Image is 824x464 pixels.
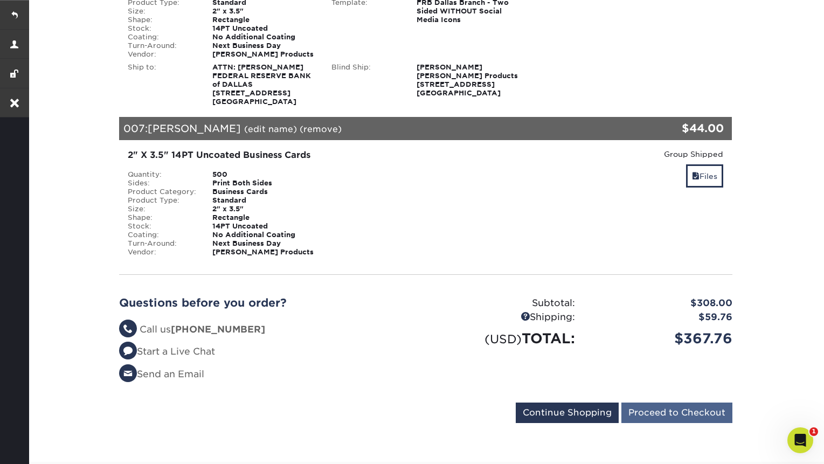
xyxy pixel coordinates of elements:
a: Send an Email [119,369,204,379]
h2: Questions before you order? [119,296,418,309]
small: (USD) [484,332,522,346]
li: Call us [119,323,418,337]
a: Files [686,164,723,188]
div: Shape: [120,213,205,222]
div: Standard [204,196,323,205]
div: 2" x 3.5" [204,205,323,213]
div: $59.76 [583,310,740,324]
span: files [692,172,700,181]
div: No Additional Coating [204,33,323,41]
div: 14PT Uncoated [204,24,323,33]
div: Shipping: [426,310,583,324]
iframe: Intercom live chat [787,427,813,453]
a: Start a Live Chat [119,346,215,357]
div: Coating: [120,33,205,41]
iframe: Google Customer Reviews [3,431,92,460]
div: TOTAL: [426,328,583,349]
div: No Additional Coating [204,231,323,239]
div: Stock: [120,222,205,231]
div: 2" X 3.5" 14PT Uncoated Business Cards [128,149,520,162]
div: Stock: [120,24,205,33]
div: Blind Ship: [323,63,408,98]
div: Size: [120,205,205,213]
div: Size: [120,7,205,16]
div: Turn-Around: [120,41,205,50]
strong: ATTN: [PERSON_NAME] FEDERAL RESERVE BANK of DALLAS [STREET_ADDRESS] [GEOGRAPHIC_DATA] [212,63,311,106]
div: $44.00 [630,120,724,136]
div: 007: [119,117,630,141]
div: 2" x 3.5" [204,7,323,16]
div: Next Business Day [204,239,323,248]
div: [PERSON_NAME] Products [204,50,323,59]
strong: [PERSON_NAME] [PERSON_NAME] Products [STREET_ADDRESS] [GEOGRAPHIC_DATA] [417,63,518,97]
div: Rectangle [204,213,323,222]
div: Next Business Day [204,41,323,50]
span: [PERSON_NAME] [148,122,241,134]
div: $308.00 [583,296,740,310]
div: Ship to: [120,63,205,106]
div: Print Both Sides [204,179,323,188]
div: Shape: [120,16,205,24]
div: [PERSON_NAME] Products [204,248,323,257]
div: Subtotal: [426,296,583,310]
div: Product Category: [120,188,205,196]
div: Rectangle [204,16,323,24]
span: 1 [809,427,818,436]
div: 500 [204,170,323,179]
div: Vendor: [120,50,205,59]
strong: [PHONE_NUMBER] [171,324,265,335]
a: (edit name) [244,124,297,134]
div: Group Shipped [536,149,724,160]
div: Business Cards [204,188,323,196]
a: (remove) [300,124,342,134]
div: 14PT Uncoated [204,222,323,231]
div: $367.76 [583,328,740,349]
div: Product Type: [120,196,205,205]
input: Continue Shopping [516,403,619,423]
div: Quantity: [120,170,205,179]
input: Proceed to Checkout [621,403,732,423]
div: Turn-Around: [120,239,205,248]
div: Coating: [120,231,205,239]
div: Sides: [120,179,205,188]
div: Vendor: [120,248,205,257]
